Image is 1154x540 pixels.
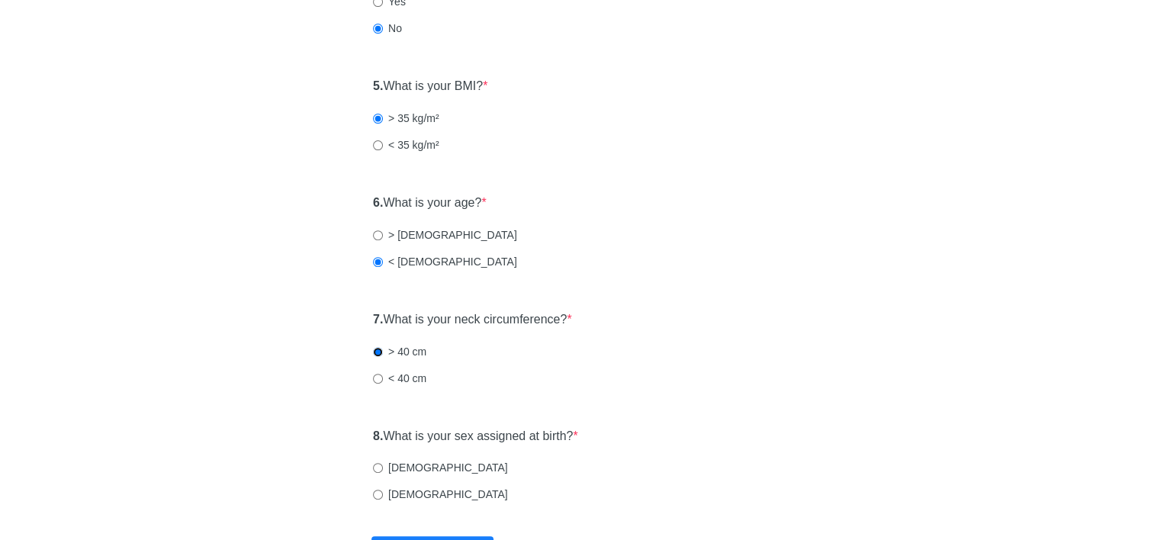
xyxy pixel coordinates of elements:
strong: 8. [373,429,383,442]
label: > 40 cm [373,344,426,359]
strong: 5. [373,79,383,92]
label: What is your neck circumference? [373,311,572,329]
label: [DEMOGRAPHIC_DATA] [373,487,508,502]
label: What is your age? [373,194,487,212]
label: What is your sex assigned at birth? [373,428,578,445]
label: No [373,21,402,36]
label: What is your BMI? [373,78,487,95]
input: No [373,24,383,34]
label: [DEMOGRAPHIC_DATA] [373,460,508,475]
label: < [DEMOGRAPHIC_DATA] [373,254,517,269]
label: > [DEMOGRAPHIC_DATA] [373,227,517,243]
input: > 40 cm [373,347,383,357]
label: > 35 kg/m² [373,111,439,126]
label: < 35 kg/m² [373,137,439,153]
input: < 40 cm [373,374,383,384]
input: > [DEMOGRAPHIC_DATA] [373,230,383,240]
strong: 6. [373,196,383,209]
label: < 40 cm [373,371,426,386]
input: < [DEMOGRAPHIC_DATA] [373,257,383,267]
input: > 35 kg/m² [373,114,383,124]
input: [DEMOGRAPHIC_DATA] [373,490,383,500]
strong: 7. [373,313,383,326]
input: [DEMOGRAPHIC_DATA] [373,463,383,473]
input: < 35 kg/m² [373,140,383,150]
